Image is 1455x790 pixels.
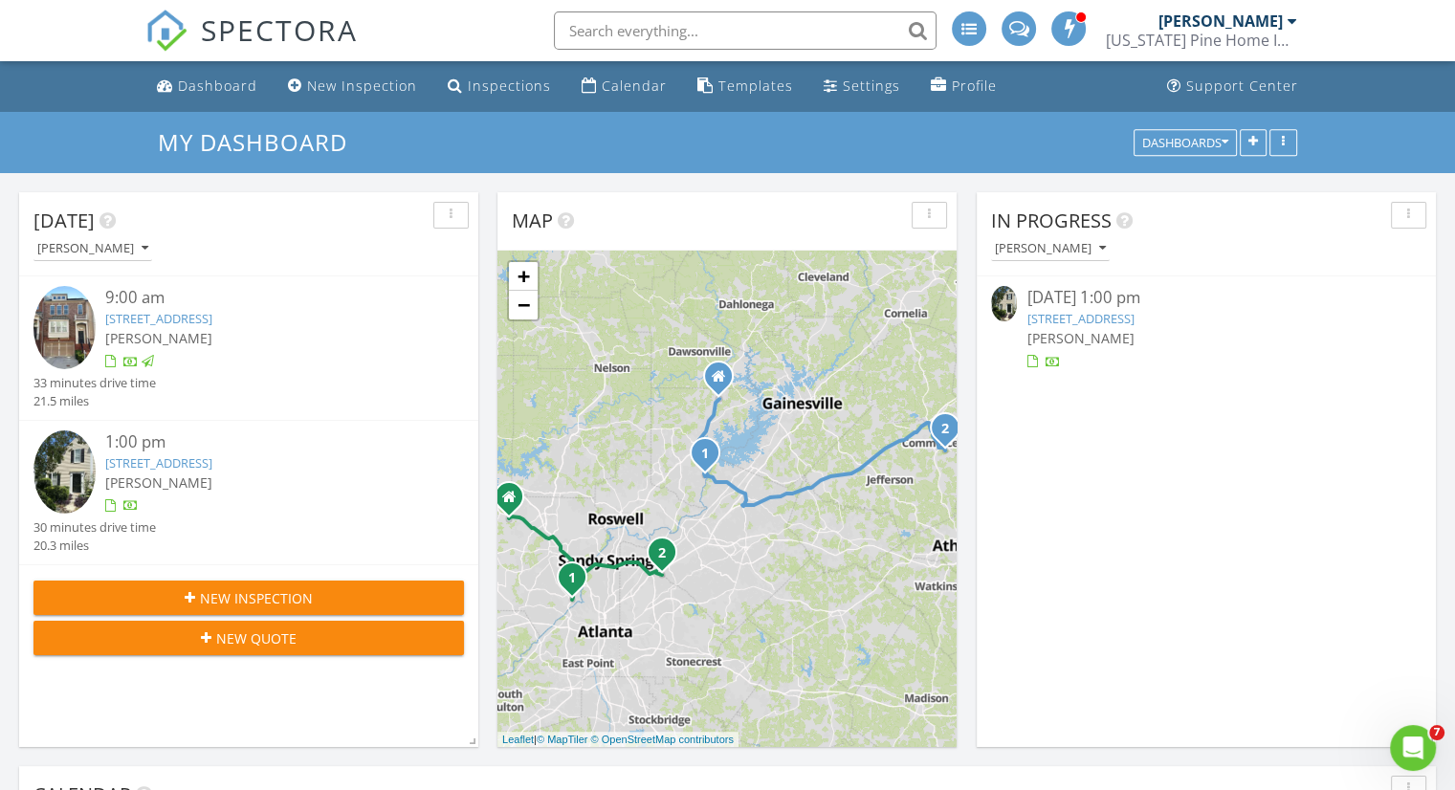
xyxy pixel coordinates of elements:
[33,518,156,537] div: 30 minutes drive time
[33,430,464,555] a: 1:00 pm [STREET_ADDRESS] [PERSON_NAME] 30 minutes drive time 20.3 miles
[991,208,1112,233] span: In Progress
[105,473,212,492] span: [PERSON_NAME]
[509,262,538,291] a: Zoom in
[33,581,464,615] button: New Inspection
[33,208,95,233] span: [DATE]
[33,621,464,655] button: New Quote
[1026,310,1134,327] a: [STREET_ADDRESS]
[1142,136,1228,149] div: Dashboards
[1026,329,1134,347] span: [PERSON_NAME]
[468,77,551,95] div: Inspections
[497,732,739,748] div: |
[554,11,937,50] input: Search everything...
[33,392,156,410] div: 21.5 miles
[149,69,265,104] a: Dashboard
[718,77,793,95] div: Templates
[945,428,957,439] div: 445 Tuxedo Dr, Commerce, GA 30530
[105,329,212,347] span: [PERSON_NAME]
[816,69,908,104] a: Settings
[591,734,734,745] a: © OpenStreetMap contributors
[843,77,900,95] div: Settings
[105,286,429,310] div: 9:00 am
[33,236,152,262] button: [PERSON_NAME]
[1026,286,1385,310] div: [DATE] 1:00 pm
[200,588,313,608] span: New Inspection
[145,26,358,66] a: SPECTORA
[105,310,212,327] a: [STREET_ADDRESS]
[662,552,673,563] div: 3403 Spring Harbour Dr, Doraville, GA 30340
[33,430,96,513] img: 9367536%2Fcover_photos%2FwDWQdb7hLcKYQCoIrQn2%2Fsmall.jpg
[572,577,584,588] div: 5045 Ridgemont Walk 28, Atlanta, GA 30339
[568,572,576,585] i: 1
[718,376,730,387] div: 5435 Old Haven Ct, Cumming GA 30041
[33,286,96,368] img: 9359577%2Fcover_photos%2FFFI1jd4uBxlJo3GHiCvq%2Fsmall.jpg
[537,734,588,745] a: © MapTiler
[37,242,148,255] div: [PERSON_NAME]
[658,547,666,560] i: 2
[952,77,997,95] div: Profile
[178,77,257,95] div: Dashboard
[1134,129,1237,156] button: Dashboards
[1429,725,1444,740] span: 7
[1186,77,1298,95] div: Support Center
[1390,725,1436,771] iframe: Intercom live chat
[941,423,949,436] i: 2
[145,10,187,52] img: The Best Home Inspection Software - Spectora
[1159,69,1306,104] a: Support Center
[705,452,716,464] div: 3750 Sweeting St , Cumming, GA 30041
[502,734,534,745] a: Leaflet
[105,454,212,472] a: [STREET_ADDRESS]
[509,291,538,319] a: Zoom out
[158,126,364,158] a: My Dashboard
[307,77,417,95] div: New Inspection
[33,537,156,555] div: 20.3 miles
[690,69,801,104] a: Templates
[574,69,674,104] a: Calendar
[701,448,709,461] i: 1
[280,69,425,104] a: New Inspection
[991,286,1422,371] a: [DATE] 1:00 pm [STREET_ADDRESS] [PERSON_NAME]
[923,69,1004,104] a: Profile
[991,286,1017,321] img: 9367536%2Fcover_photos%2FwDWQdb7hLcKYQCoIrQn2%2Fsmall.jpg
[512,208,553,233] span: Map
[995,242,1106,255] div: [PERSON_NAME]
[1106,31,1297,50] div: Georgia Pine Home Inspections
[33,374,156,392] div: 33 minutes drive time
[602,77,667,95] div: Calendar
[33,286,464,410] a: 9:00 am [STREET_ADDRESS] [PERSON_NAME] 33 minutes drive time 21.5 miles
[1158,11,1283,31] div: [PERSON_NAME]
[991,236,1110,262] button: [PERSON_NAME]
[509,496,520,508] div: 3911 howard drive , Kennessaw GA 30152
[105,430,429,454] div: 1:00 pm
[201,10,358,50] span: SPECTORA
[216,628,297,648] span: New Quote
[440,69,559,104] a: Inspections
